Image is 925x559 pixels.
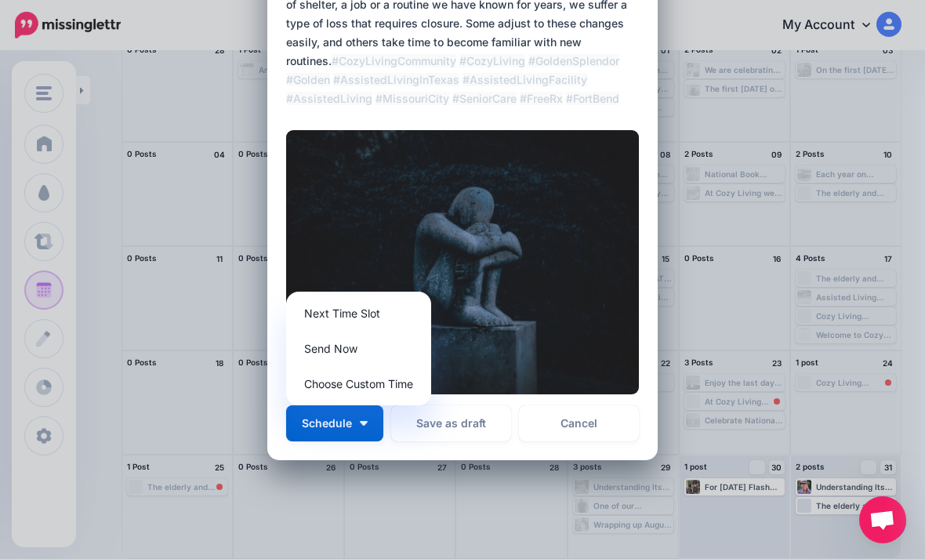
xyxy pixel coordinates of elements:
a: Send Now [292,333,425,364]
img: arrow-down-white.png [360,421,368,426]
span: Schedule [302,418,352,429]
img: S7CM3I65EAC1NHCV22A5S0B43WN4H074.jpg [286,130,639,395]
a: Next Time Slot [292,298,425,329]
a: Cancel [519,405,639,441]
div: Schedule [286,292,431,405]
a: Choose Custom Time [292,368,425,399]
button: Schedule [286,405,383,441]
button: Save as draft [391,405,511,441]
